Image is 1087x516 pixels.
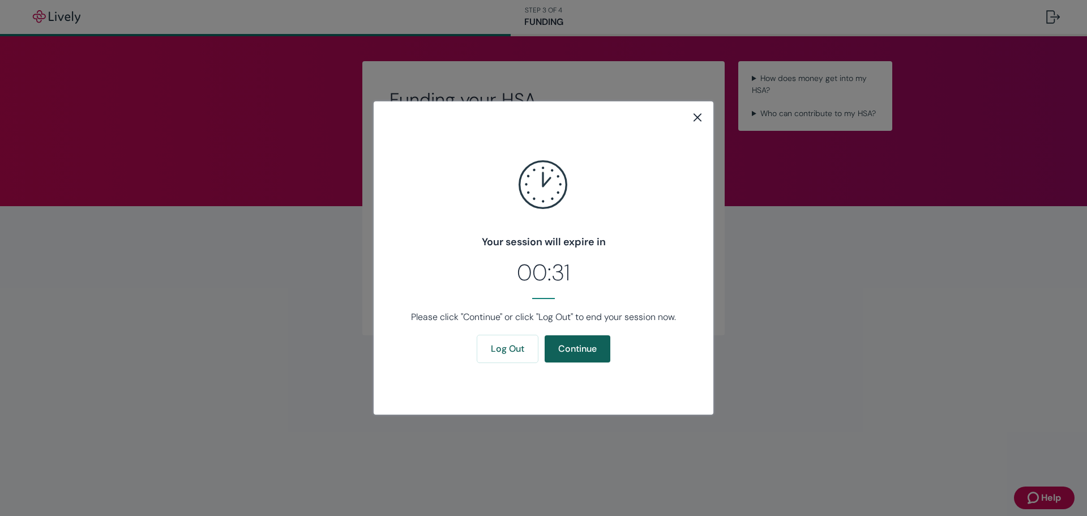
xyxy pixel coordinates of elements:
button: close button [691,110,704,124]
button: Log Out [477,335,538,363]
p: Please click "Continue" or click "Log Out" to end your session now. [404,310,683,324]
h2: 00:31 [393,255,694,289]
svg: close [691,110,704,124]
h4: Your session will expire in [393,234,694,250]
button: Continue [545,335,610,363]
svg: clock icon [498,140,589,231]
